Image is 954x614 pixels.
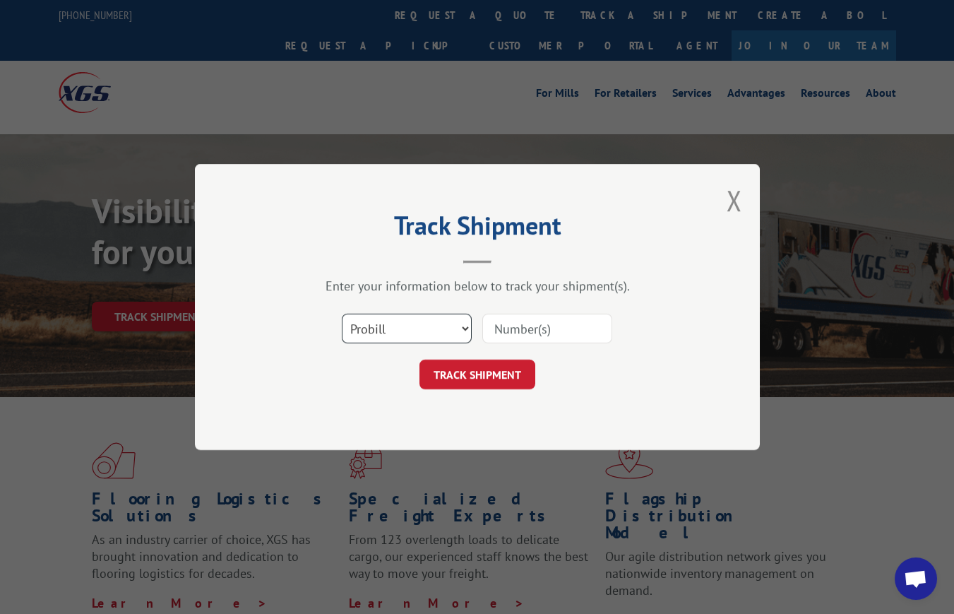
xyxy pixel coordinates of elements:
h2: Track Shipment [266,216,689,242]
div: Enter your information below to track your shipment(s). [266,278,689,294]
div: Open chat [895,557,937,600]
button: TRACK SHIPMENT [419,360,535,389]
button: Close modal [727,182,742,219]
input: Number(s) [482,314,612,343]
